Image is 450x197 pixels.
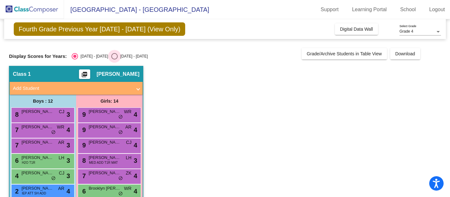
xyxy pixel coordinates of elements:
[22,191,46,196] span: IEP ATT SH ADD
[134,110,137,119] span: 4
[97,71,139,77] span: [PERSON_NAME]
[14,22,185,36] span: Fourth Grade Previous Year [DATE] - [DATE] (View Only)
[118,191,123,196] span: do_not_disturb_alt
[126,139,131,146] span: CJ
[22,160,35,165] span: H2O T1R
[10,95,76,107] div: Boys : 12
[21,108,53,115] span: [PERSON_NAME]
[57,124,64,130] span: WR
[59,154,64,161] span: LH
[124,185,131,192] span: WR
[118,53,148,59] div: [DATE] - [DATE]
[347,4,392,15] a: Learning Portal
[81,157,86,164] span: 8
[302,48,387,59] button: Grade/Archive Students in Table View
[424,4,450,15] a: Logout
[13,126,19,133] span: 7
[89,108,121,115] span: [PERSON_NAME]
[51,176,56,181] span: do_not_disturb_alt
[81,126,86,133] span: 9
[340,27,373,32] span: Digital Data Wall
[395,51,415,56] span: Download
[118,130,123,135] span: do_not_disturb_alt
[21,185,53,192] span: [PERSON_NAME] (AJ) Lake
[78,53,108,59] div: [DATE] - [DATE]
[79,69,90,79] button: Print Students Details
[89,139,121,146] span: [PERSON_NAME]
[118,176,123,181] span: do_not_disturb_alt
[67,125,70,135] span: 4
[81,172,86,179] span: 7
[335,23,378,35] button: Digital Data Wall
[67,171,70,181] span: 3
[51,130,56,135] span: do_not_disturb_alt
[59,108,64,115] span: CJ
[126,170,131,177] span: ZK
[125,124,131,130] span: AR
[81,111,86,118] span: 9
[134,125,137,135] span: 4
[67,186,70,196] span: 4
[124,108,131,115] span: WR
[67,110,70,119] span: 3
[67,140,70,150] span: 3
[21,124,53,130] span: [PERSON_NAME]
[316,4,344,15] a: Support
[13,188,19,195] span: 2
[13,172,19,179] span: 4
[134,156,137,165] span: 3
[118,114,123,120] span: do_not_disturb_alt
[89,160,118,165] span: MED ADD T1R MAT
[76,95,143,107] div: Girls: 14
[390,48,420,59] button: Download
[89,185,121,192] span: Brooklyn [PERSON_NAME]
[13,85,132,92] mat-panel-title: Add Student
[134,140,137,150] span: 4
[89,170,121,176] span: [PERSON_NAME]
[89,124,121,130] span: [PERSON_NAME] [PERSON_NAME]
[72,53,148,59] mat-radio-group: Select an option
[399,29,413,34] span: Grade 4
[67,156,70,165] span: 3
[13,157,19,164] span: 6
[58,185,64,192] span: AR
[13,71,31,77] span: Class 1
[134,186,137,196] span: 4
[89,154,121,161] span: [PERSON_NAME]
[307,51,382,56] span: Grade/Archive Students in Table View
[10,82,143,95] mat-expansion-panel-header: Add Student
[21,154,53,161] span: [PERSON_NAME]
[21,139,53,146] span: [PERSON_NAME] [PERSON_NAME]
[13,111,19,118] span: 8
[13,142,19,149] span: 7
[81,71,88,80] mat-icon: picture_as_pdf
[134,171,137,181] span: 4
[21,170,53,176] span: [PERSON_NAME]
[81,142,86,149] span: 9
[64,4,209,15] span: [GEOGRAPHIC_DATA] - [GEOGRAPHIC_DATA]
[59,170,64,177] span: CJ
[395,4,421,15] a: School
[58,139,64,146] span: AR
[126,154,131,161] span: LH
[9,53,67,59] span: Display Scores for Years:
[81,188,86,195] span: 6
